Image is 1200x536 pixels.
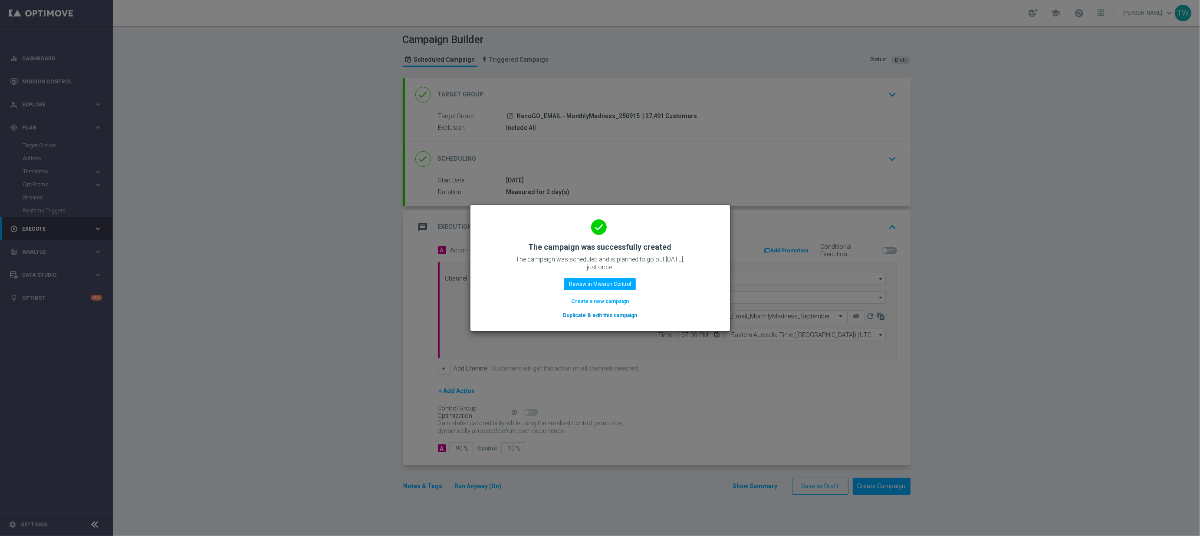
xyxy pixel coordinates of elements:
[513,255,687,271] p: The campaign was scheduled and is planned to go out [DATE], just once.
[529,242,672,252] h2: The campaign was successfully created
[591,219,607,235] i: done
[570,297,630,306] button: Create a new campaign
[562,311,638,320] button: Duplicate & edit this campaign
[564,278,636,290] button: Review in Mission Control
